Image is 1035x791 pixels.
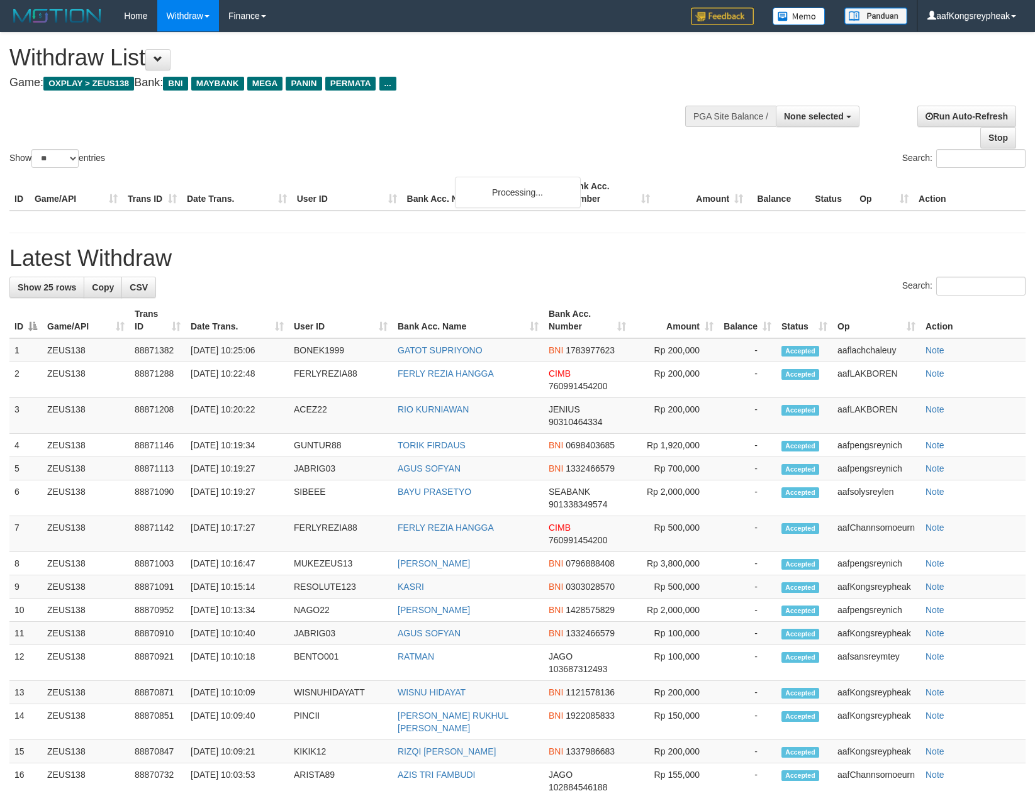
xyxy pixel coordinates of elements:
[719,338,776,362] td: -
[926,440,944,450] a: Note
[42,434,130,457] td: ZEUS138
[781,441,819,451] span: Accepted
[781,405,819,416] span: Accepted
[9,398,42,434] td: 3
[9,740,42,763] td: 15
[402,175,562,211] th: Bank Acc. Name
[130,552,186,575] td: 88871003
[43,77,134,91] span: OXPLAY > ZEUS138
[289,622,393,645] td: JABRIG03
[549,651,573,661] span: JAGO
[186,398,289,434] td: [DATE] 10:20:22
[832,457,920,480] td: aafpengsreynich
[566,582,615,592] span: Copy 0303028570 to clipboard
[549,582,563,592] span: BNI
[549,628,563,638] span: BNI
[9,175,30,211] th: ID
[926,605,944,615] a: Note
[566,711,615,721] span: Copy 1922085833 to clipboard
[398,558,470,568] a: [PERSON_NAME]
[292,175,402,211] th: User ID
[130,740,186,763] td: 88870847
[289,516,393,552] td: FERLYREZIA88
[691,8,754,25] img: Feedback.jpg
[289,457,393,480] td: JABRIG03
[719,457,776,480] td: -
[130,282,148,292] span: CSV
[398,687,466,697] a: WISNU HIDAYAT
[631,362,719,398] td: Rp 200,000
[130,516,186,552] td: 88871142
[980,127,1016,148] a: Stop
[566,345,615,355] span: Copy 1783977623 to clipboard
[186,362,289,398] td: [DATE] 10:22:48
[398,582,424,592] a: KASRI
[926,628,944,638] a: Note
[398,711,508,733] a: [PERSON_NAME] RUKHUL [PERSON_NAME]
[9,552,42,575] td: 8
[18,282,76,292] span: Show 25 rows
[631,480,719,516] td: Rp 2,000,000
[186,704,289,740] td: [DATE] 10:09:40
[130,338,186,362] td: 88871382
[566,628,615,638] span: Copy 1332466579 to clipboard
[719,704,776,740] td: -
[289,681,393,704] td: WISNUHIDAYATT
[130,645,186,681] td: 88870921
[130,434,186,457] td: 88871146
[186,552,289,575] td: [DATE] 10:16:47
[914,175,1026,211] th: Action
[832,599,920,622] td: aafpengsreynich
[566,605,615,615] span: Copy 1428575829 to clipboard
[832,622,920,645] td: aafKongsreypheak
[631,457,719,480] td: Rp 700,000
[398,345,483,355] a: GATOT SUPRIYONO
[186,622,289,645] td: [DATE] 10:10:40
[191,77,244,91] span: MAYBANK
[926,463,944,473] a: Note
[130,362,186,398] td: 88871288
[9,645,42,681] td: 12
[631,740,719,763] td: Rp 200,000
[549,711,563,721] span: BNI
[926,582,944,592] a: Note
[566,746,615,756] span: Copy 1337986683 to clipboard
[832,434,920,457] td: aafpengsreynich
[42,645,130,681] td: ZEUS138
[549,440,563,450] span: BNI
[130,480,186,516] td: 88871090
[398,605,470,615] a: [PERSON_NAME]
[719,681,776,704] td: -
[926,404,944,414] a: Note
[748,175,810,211] th: Balance
[719,480,776,516] td: -
[936,277,1026,296] input: Search:
[9,6,105,25] img: MOTION_logo.png
[9,77,678,89] h4: Game: Bank:
[781,770,819,781] span: Accepted
[781,559,819,570] span: Accepted
[289,302,393,338] th: User ID: activate to sort column ascending
[42,338,130,362] td: ZEUS138
[926,523,944,533] a: Note
[289,552,393,575] td: MUKEZEUS13
[549,463,563,473] span: BNI
[566,558,615,568] span: Copy 0796888408 to clipboard
[130,398,186,434] td: 88871208
[398,487,471,497] a: BAYU PRASETYO
[566,463,615,473] span: Copy 1332466579 to clipboard
[926,746,944,756] a: Note
[186,645,289,681] td: [DATE] 10:10:18
[719,398,776,434] td: -
[186,302,289,338] th: Date Trans.: activate to sort column ascending
[781,487,819,498] span: Accepted
[289,480,393,516] td: SIBEEE
[631,434,719,457] td: Rp 1,920,000
[832,516,920,552] td: aafChannsomoeurn
[781,582,819,593] span: Accepted
[455,177,581,208] div: Processing...
[655,175,748,211] th: Amount
[549,404,580,414] span: JENIUS
[776,106,859,127] button: None selected
[31,149,79,168] select: Showentries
